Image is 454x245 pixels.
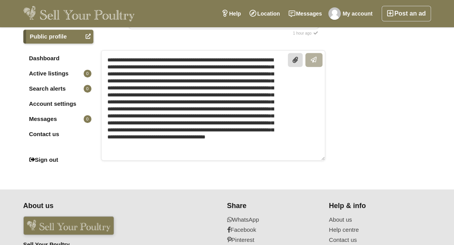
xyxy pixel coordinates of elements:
span: 0 [84,85,91,93]
a: Facebook [227,226,319,233]
a: Messages [284,6,326,21]
a: Contact us [329,236,421,243]
a: Dashboard [23,51,93,65]
a: WhatsApp [227,216,319,223]
span: 0 [84,115,91,123]
a: Help [217,6,245,21]
a: Contact us [23,127,93,141]
img: Karen Ricketts [328,7,341,20]
a: Post an ad [382,6,431,21]
a: Active listings0 [23,66,93,80]
a: Messages0 [23,112,93,126]
span: 0 [84,70,91,77]
a: About us [329,216,421,223]
a: Sign out [23,153,93,167]
a: Search alerts0 [23,82,93,96]
a: Pinterest [227,236,319,243]
a: Public profile [23,30,93,44]
h4: About us [23,202,181,210]
img: Sell Your Poultry [23,216,114,235]
a: My account [326,6,377,21]
h4: Share [227,202,319,210]
img: Sell Your Poultry [23,6,135,21]
a: Help centre [329,226,421,233]
a: Account settings [23,97,93,111]
h4: Help & info [329,202,421,210]
a: Location [245,6,284,21]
